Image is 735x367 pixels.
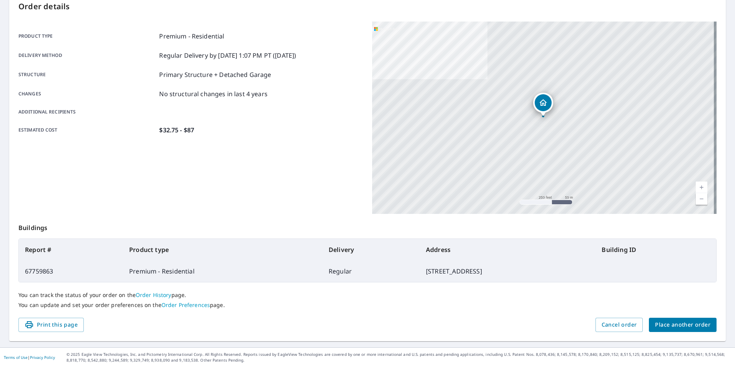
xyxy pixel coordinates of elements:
[18,318,84,332] button: Print this page
[19,260,123,282] td: 67759863
[323,260,420,282] td: Regular
[136,291,171,299] a: Order History
[19,239,123,260] th: Report #
[159,70,271,79] p: Primary Structure + Detached Garage
[18,125,156,135] p: Estimated cost
[595,239,716,260] th: Building ID
[18,70,156,79] p: Structure
[595,318,643,332] button: Cancel order
[420,239,595,260] th: Address
[159,125,194,135] p: $32.75 - $87
[533,93,553,117] div: Dropped pin, building 1, Residential property, 8149 Ridge Creek Way Springfield, VA 22153
[696,182,707,193] a: Current Level 17, Zoom In
[67,352,731,363] p: © 2025 Eagle View Technologies, Inc. and Pictometry International Corp. All Rights Reserved. Repo...
[123,239,323,260] th: Product type
[18,1,717,12] p: Order details
[30,355,55,360] a: Privacy Policy
[159,51,296,60] p: Regular Delivery by [DATE] 1:07 PM PT ([DATE])
[18,89,156,98] p: Changes
[655,320,710,330] span: Place another order
[25,320,78,330] span: Print this page
[18,51,156,60] p: Delivery method
[123,260,323,282] td: Premium - Residential
[420,260,595,282] td: [STREET_ADDRESS]
[18,32,156,41] p: Product type
[4,355,55,360] p: |
[18,214,717,239] p: Buildings
[4,355,28,360] a: Terms of Use
[323,239,420,260] th: Delivery
[602,320,637,330] span: Cancel order
[161,301,210,309] a: Order Preferences
[18,292,717,299] p: You can track the status of your order on the page.
[18,302,717,309] p: You can update and set your order preferences on the page.
[18,108,156,115] p: Additional recipients
[159,89,268,98] p: No structural changes in last 4 years
[696,193,707,205] a: Current Level 17, Zoom Out
[649,318,717,332] button: Place another order
[159,32,224,41] p: Premium - Residential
